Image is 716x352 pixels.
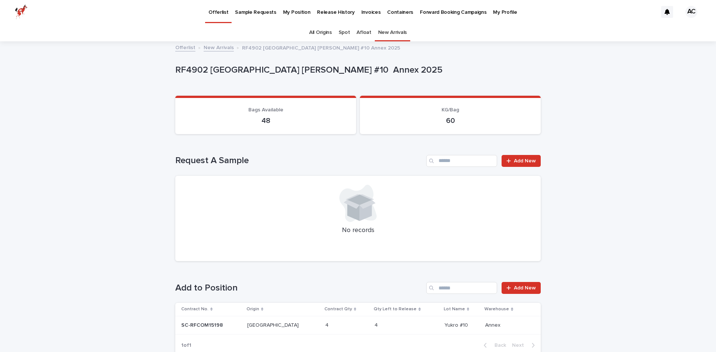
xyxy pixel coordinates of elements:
a: Offerlist [175,43,195,51]
p: Yukro #10 [445,321,470,329]
button: Next [509,342,541,349]
p: 4 [325,321,330,329]
p: SC-RFCOM15198 [181,321,224,329]
a: Afloat [357,24,371,41]
p: 4 [374,321,379,329]
span: Add New [514,285,536,291]
input: Search [426,155,497,167]
a: Add New [502,282,541,294]
p: Lot Name [444,305,465,313]
span: Back [490,343,506,348]
span: Add New [514,158,536,164]
span: Bags Available [248,107,283,112]
button: Back [478,342,509,349]
span: Next [512,343,528,348]
p: No records [184,226,532,235]
p: RF4902 [GEOGRAPHIC_DATA] [PERSON_NAME] #10 Annex 2025 [175,65,538,76]
tr: SC-RFCOM15198SC-RFCOM15198 [GEOGRAPHIC_DATA][GEOGRAPHIC_DATA] 44 44 Yukro #10Yukro #10 AnnexAnnex [175,316,541,334]
a: New Arrivals [204,43,234,51]
p: 60 [369,116,532,125]
a: All Origins [309,24,332,41]
p: Qty Left to Release [374,305,417,313]
input: Search [426,282,497,294]
p: Contract No. [181,305,208,313]
p: [GEOGRAPHIC_DATA] [247,321,300,329]
h1: Request A Sample [175,155,423,166]
span: KG/Bag [442,107,459,112]
div: AC [685,6,697,18]
h1: Add to Position [175,283,423,294]
img: zttTXibQQrCfv9chImQE [15,4,28,19]
p: Origin [246,305,259,313]
p: Contract Qty [324,305,352,313]
p: RF4902 [GEOGRAPHIC_DATA] [PERSON_NAME] #10 Annex 2025 [242,43,400,51]
p: Annex [485,321,502,329]
a: New Arrivals [378,24,407,41]
p: 48 [184,116,347,125]
a: Spot [339,24,350,41]
a: Add New [502,155,541,167]
p: Warehouse [484,305,509,313]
